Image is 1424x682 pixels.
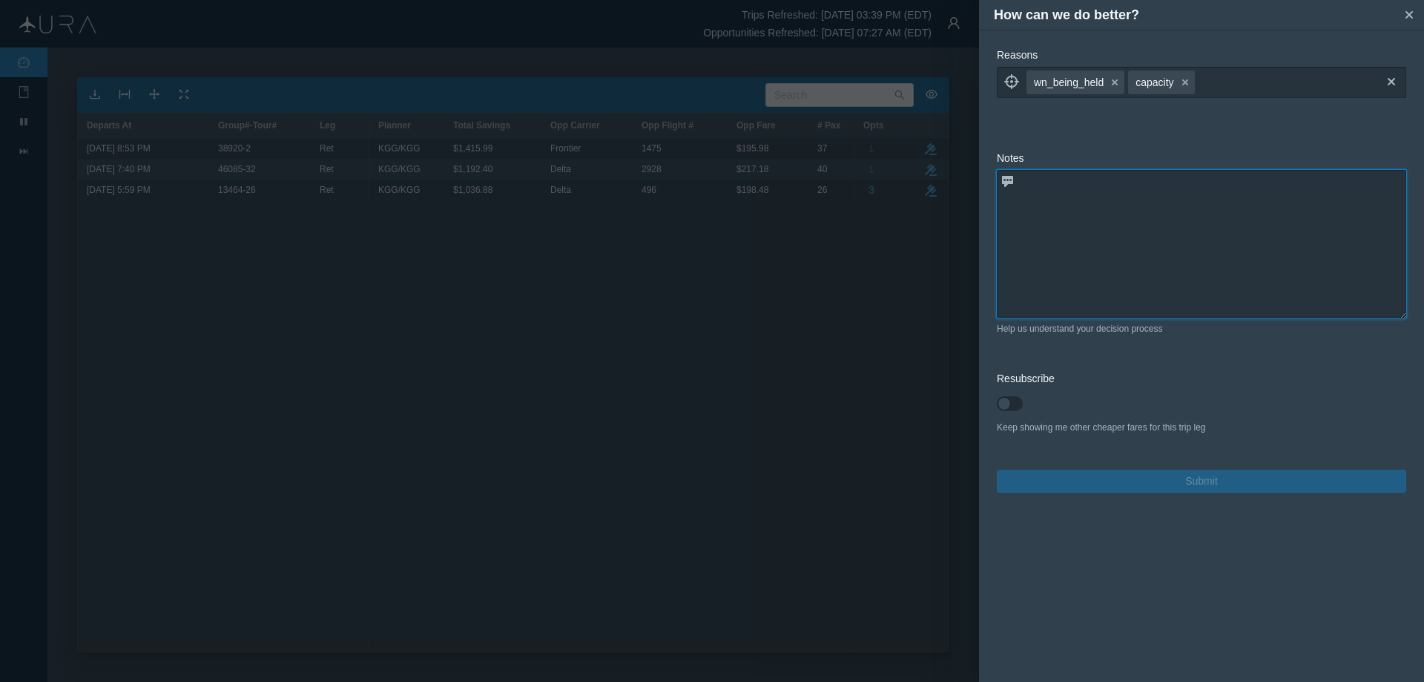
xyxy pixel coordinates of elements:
[994,5,1398,25] h4: How can we do better?
[997,49,1038,61] span: Reasons
[1034,75,1104,90] span: wn_being_held
[1398,4,1420,26] button: Close
[997,421,1406,434] div: Keep showing me other cheaper fares for this trip leg
[997,373,1055,384] span: Resubscribe
[1135,75,1173,90] span: capacity
[997,470,1406,493] button: Submit
[997,322,1406,335] div: Help us understand your decision process
[997,152,1024,164] span: Notes
[1185,473,1218,489] span: Submit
